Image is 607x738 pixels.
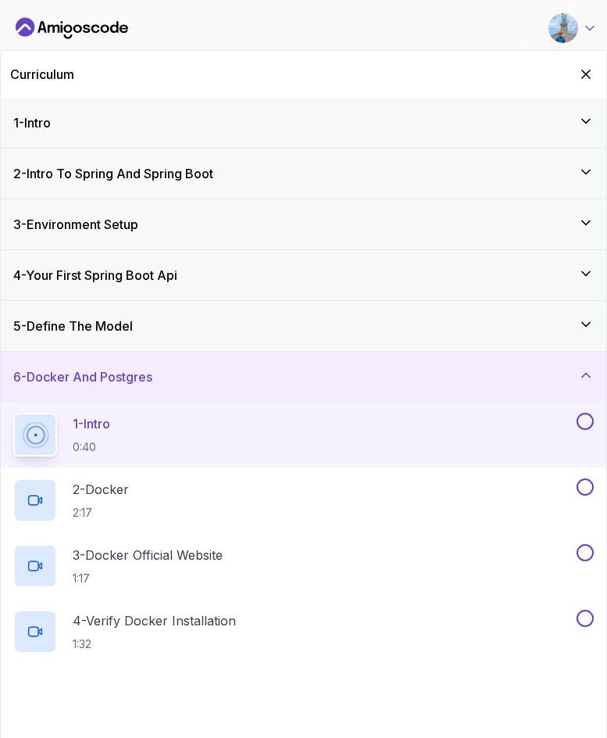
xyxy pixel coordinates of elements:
p: 1:32 [73,636,236,652]
button: user profile image [548,13,598,44]
button: 1-Intro [1,98,606,148]
p: 3 - Docker Official Website [73,546,223,564]
button: 2-Intro To Spring And Spring Boot [1,149,606,199]
button: 5-Define The Model [1,301,606,351]
button: 4-Verify Docker Installation1:32 [13,610,594,654]
p: 1:17 [73,571,223,586]
h3: 3 - Environment Setup [13,215,138,234]
button: 6-Docker And Postgres [1,352,606,402]
h3: 5 - Define The Model [13,317,133,335]
button: Hide Curriculum for mobile [575,63,597,85]
p: 2:17 [73,505,129,521]
h3: 2 - Intro To Spring And Spring Boot [13,164,213,183]
p: 1 - Intro [73,414,110,433]
img: user profile image [548,13,578,43]
a: Dashboard [16,16,128,41]
h3: 6 - Docker And Postgres [13,367,152,386]
button: 3-Environment Setup [1,199,606,249]
h2: Curriculum [10,65,74,84]
h3: 4 - Your First Spring Boot Api [13,266,177,285]
button: 1-Intro0:40 [13,413,594,457]
button: 3-Docker Official Website1:17 [13,544,594,588]
button: 4-Your First Spring Boot Api [1,250,606,300]
p: 2 - Docker [73,480,129,499]
h3: 1 - Intro [13,113,51,132]
button: 2-Docker2:17 [13,478,594,522]
p: 0:40 [73,439,110,455]
p: 4 - Verify Docker Installation [73,611,236,630]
